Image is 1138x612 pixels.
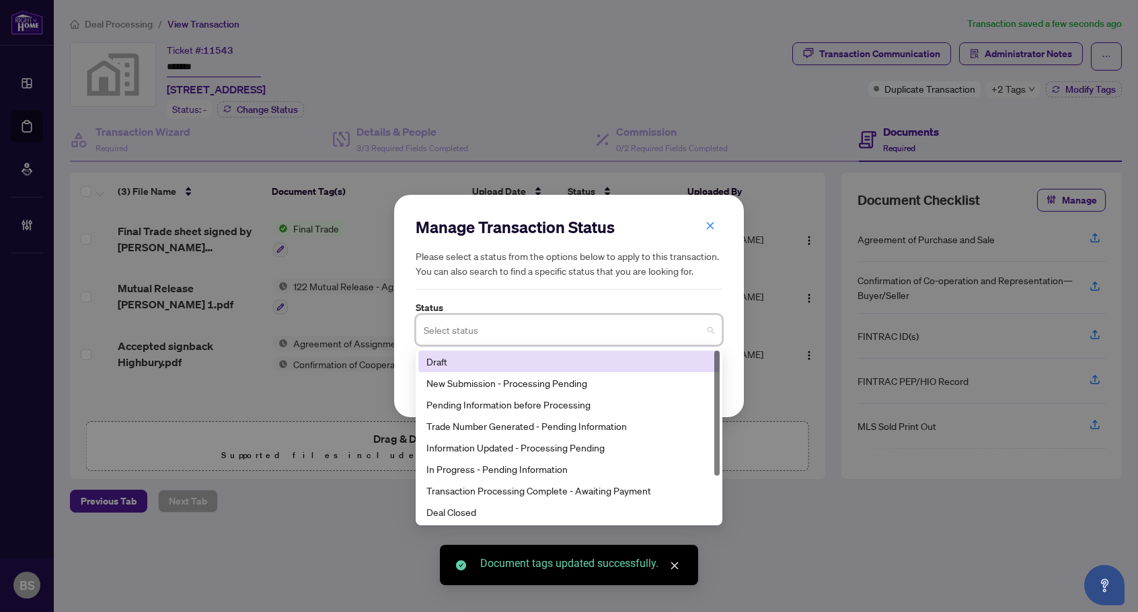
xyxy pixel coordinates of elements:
div: New Submission - Processing Pending [418,372,720,394]
span: close [706,221,715,230]
div: Transaction Processing Complete - Awaiting Payment [426,483,712,498]
div: Draft [426,354,712,369]
div: Draft [418,351,720,372]
div: Transaction Processing Complete - Awaiting Payment [418,480,720,501]
div: Document tags updated successfully. [480,556,682,572]
div: In Progress - Pending Information [426,462,712,476]
a: Close [667,558,682,573]
h2: Manage Transaction Status [416,216,722,238]
div: Deal Closed [418,501,720,523]
label: Status [416,300,722,315]
div: Pending Information before Processing [426,397,712,412]
button: Open asap [1084,565,1125,605]
div: Trade Number Generated - Pending Information [418,415,720,437]
div: Trade Number Generated - Pending Information [426,419,712,433]
span: close [670,561,679,570]
span: check-circle [456,560,466,570]
h5: Please select a status from the options below to apply to this transaction. You can also search t... [416,249,722,278]
div: Information Updated - Processing Pending [418,437,720,458]
div: In Progress - Pending Information [418,458,720,480]
div: New Submission - Processing Pending [426,376,712,390]
div: Pending Information before Processing [418,394,720,415]
div: Information Updated - Processing Pending [426,440,712,455]
div: Deal Closed [426,505,712,519]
